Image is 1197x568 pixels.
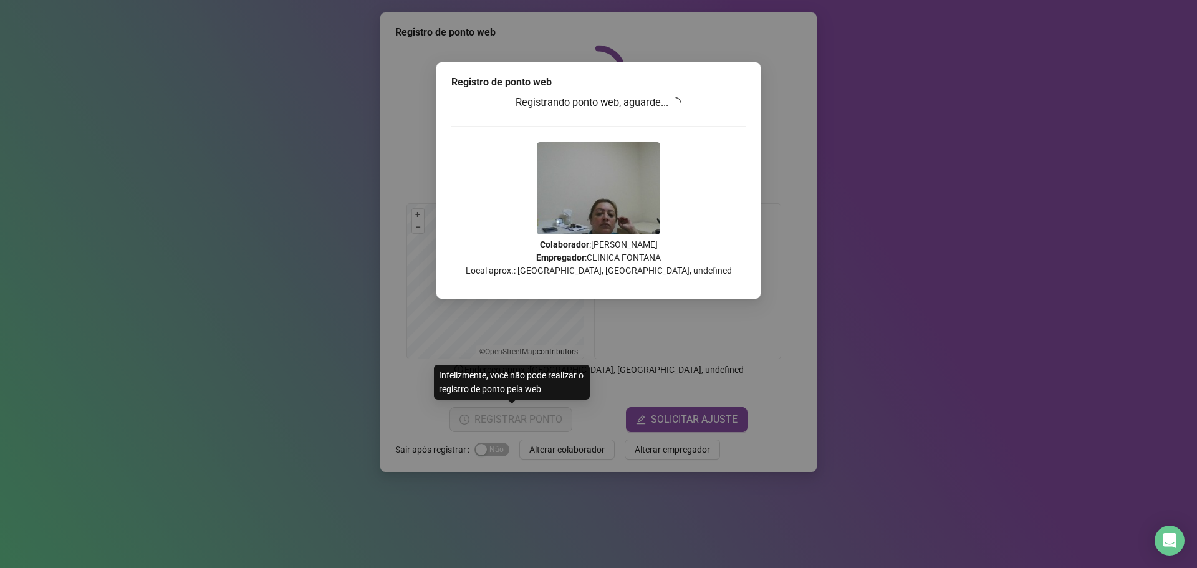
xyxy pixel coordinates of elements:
[1155,526,1185,556] div: Open Intercom Messenger
[434,365,590,400] div: Infelizmente, você não pode realizar o registro de ponto pela web
[451,75,746,90] div: Registro de ponto web
[451,238,746,277] p: : [PERSON_NAME] : CLINICA FONTANA Local aprox.: [GEOGRAPHIC_DATA], [GEOGRAPHIC_DATA], undefined
[451,95,746,111] h3: Registrando ponto web, aguarde...
[540,239,589,249] strong: Colaborador
[536,253,585,262] strong: Empregador
[537,142,660,234] img: 9k=
[671,97,681,107] span: loading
